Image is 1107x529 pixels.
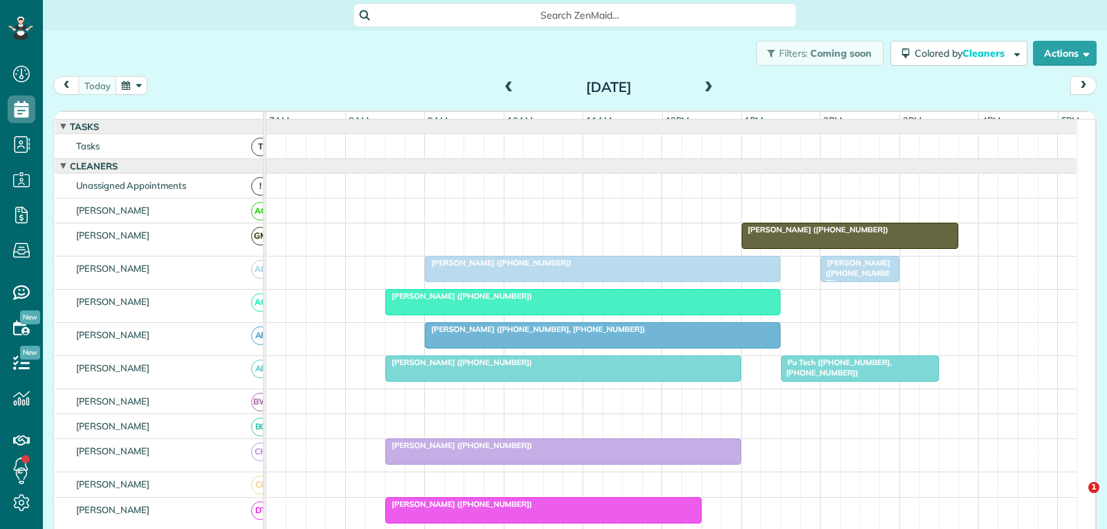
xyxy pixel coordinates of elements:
span: [PERSON_NAME] [73,296,153,307]
span: Filters: [779,47,808,59]
span: AB [251,260,270,279]
span: 3pm [900,115,924,126]
span: CH [251,443,270,461]
span: [PERSON_NAME] ([PHONE_NUMBER]) [385,291,533,301]
span: 7am [266,115,292,126]
span: [PERSON_NAME] ([PHONE_NUMBER]) [385,358,533,367]
span: [PERSON_NAME] ([PHONE_NUMBER]) [741,225,889,234]
span: GM [251,227,270,245]
span: 10am [504,115,536,126]
span: Unassigned Appointments [73,180,189,191]
span: Coming soon [810,47,872,59]
span: AC [251,293,270,312]
span: New [20,346,40,360]
span: [PERSON_NAME] [73,263,153,274]
span: 4pm [979,115,1003,126]
span: Tasks [67,121,102,132]
span: AF [251,326,270,345]
span: 1pm [742,115,766,126]
h2: [DATE] [522,80,695,95]
span: Colored by [915,47,1009,59]
button: Actions [1033,41,1097,66]
span: AF [251,360,270,378]
span: AC [251,202,270,221]
span: BW [251,393,270,411]
span: [PERSON_NAME] [73,396,153,407]
span: [PERSON_NAME] [73,504,153,515]
span: Pu Tech ([PHONE_NUMBER], [PHONE_NUMBER]) [780,358,892,377]
span: [PERSON_NAME] [73,479,153,490]
span: [PERSON_NAME] ([PHONE_NUMBER]) [385,440,533,450]
span: [PERSON_NAME] [73,230,153,241]
span: 2pm [821,115,845,126]
span: 5pm [1059,115,1083,126]
span: [PERSON_NAME] ([PHONE_NUMBER]) [820,258,890,288]
span: [PERSON_NAME] ([PHONE_NUMBER]) [424,258,572,268]
span: [PERSON_NAME] [73,362,153,373]
button: prev [53,76,80,95]
span: [PERSON_NAME] ([PHONE_NUMBER], [PHONE_NUMBER]) [424,324,646,334]
button: next [1070,76,1097,95]
button: today [78,76,117,95]
span: [PERSON_NAME] [73,329,153,340]
span: BC [251,418,270,436]
span: ! [251,177,270,196]
span: Tasks [73,140,102,151]
span: [PERSON_NAME] [73,205,153,216]
iframe: Intercom live chat [1060,482,1093,515]
span: Cleaners [962,47,1007,59]
button: Colored byCleaners [890,41,1027,66]
span: 1 [1088,482,1099,493]
span: 11am [583,115,614,126]
span: T [251,138,270,156]
span: 8am [346,115,372,126]
span: New [20,310,40,324]
span: [PERSON_NAME] [73,445,153,456]
span: Cleaners [67,160,120,171]
span: [PERSON_NAME] ([PHONE_NUMBER]) [385,499,533,509]
span: 12pm [663,115,693,126]
span: DT [251,501,270,520]
span: [PERSON_NAME] [73,420,153,431]
span: 9am [425,115,450,126]
span: CL [251,476,270,494]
